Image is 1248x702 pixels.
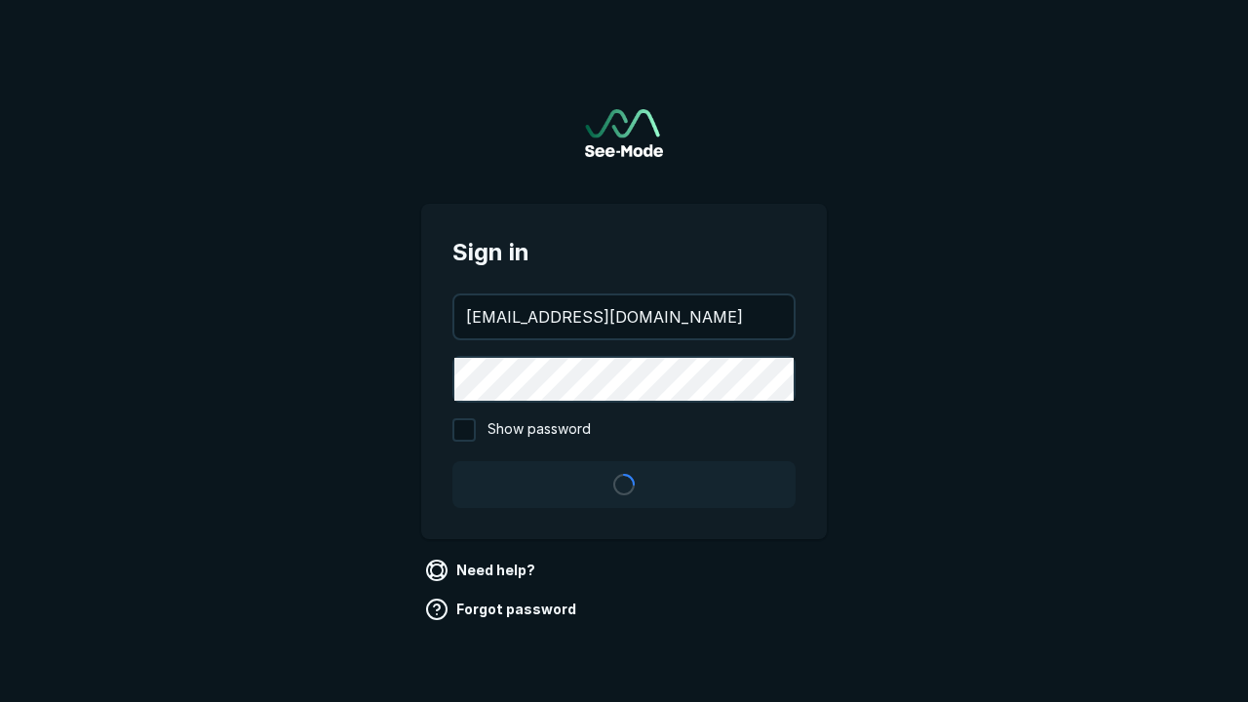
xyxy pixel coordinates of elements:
img: See-Mode Logo [585,109,663,157]
a: Need help? [421,555,543,586]
span: Show password [487,418,591,442]
a: Forgot password [421,594,584,625]
a: Go to sign in [585,109,663,157]
input: your@email.com [454,295,794,338]
span: Sign in [452,235,796,270]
